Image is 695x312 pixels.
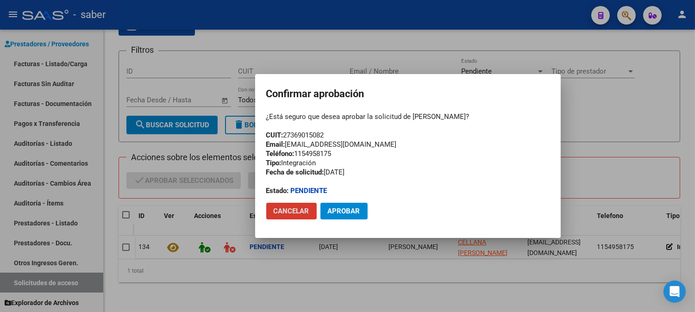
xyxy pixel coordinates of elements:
strong: Estado: [266,187,289,195]
button: Aprobar [320,203,368,219]
strong: Fecha de solicitud: [266,168,324,176]
div: ¿Está seguro que desea aprobar la solicitud de [PERSON_NAME]? 27369015082 [EMAIL_ADDRESS][DOMAIN_... [266,112,550,195]
h2: Confirmar aprobación [266,85,550,103]
strong: Teléfono: [266,150,294,158]
strong: Pendiente [291,187,327,195]
span: Aprobar [328,207,360,215]
strong: Email: [266,140,285,149]
strong: Tipo: [266,159,282,167]
div: Open Intercom Messenger [664,281,686,303]
span: Cancelar [274,207,309,215]
button: Cancelar [266,203,317,219]
strong: CUIT: [266,131,283,139]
